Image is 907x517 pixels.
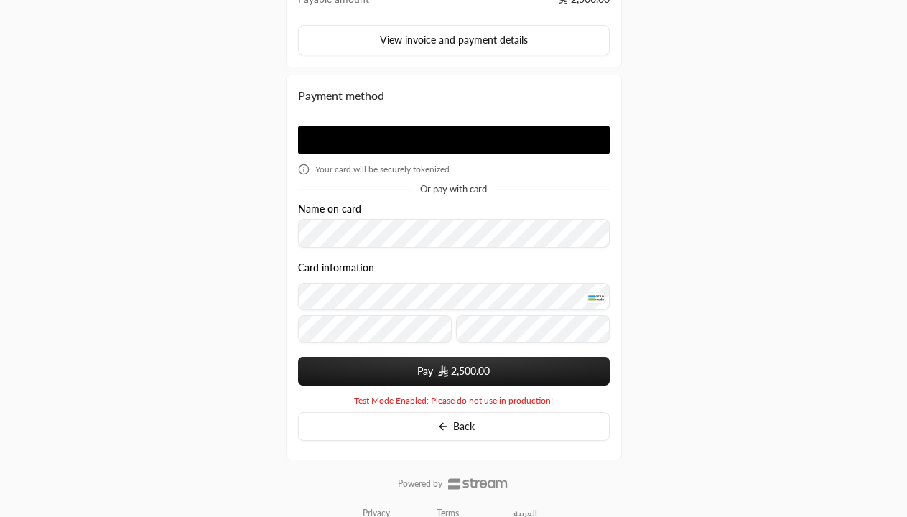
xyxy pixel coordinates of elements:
span: Your card will be securely tokenized. [315,164,452,175]
div: Payment method [298,87,610,104]
button: View invoice and payment details [298,25,610,55]
div: Card information [298,262,610,348]
button: Pay SAR2,500.00 [298,357,610,386]
img: MADA [587,292,605,303]
span: Test Mode Enabled: Please do not use in production! [354,395,553,406]
input: Expiry date [298,315,452,343]
button: Back [298,412,610,441]
input: CVC [456,315,610,343]
label: Name on card [298,203,361,215]
input: Credit Card [298,283,610,310]
span: Or pay with card [420,185,487,194]
div: Name on card [298,203,610,248]
p: Powered by [398,478,442,490]
img: SAR [438,365,448,377]
legend: Card information [298,262,374,274]
span: Back [453,421,475,432]
span: 2,500.00 [451,364,490,378]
